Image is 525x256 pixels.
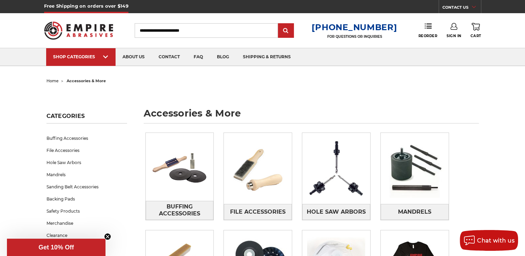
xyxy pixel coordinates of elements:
[471,34,481,38] span: Cart
[381,204,449,220] a: Mandrels
[230,206,286,218] span: File Accessories
[46,78,59,83] a: home
[477,237,515,244] span: Chat with us
[447,34,462,38] span: Sign In
[104,233,111,240] button: Close teaser
[302,204,370,220] a: Hole Saw Arbors
[7,239,105,256] div: Get 10% OffClose teaser
[312,22,397,32] a: [PHONE_NUMBER]
[46,113,127,123] h5: Categories
[46,193,127,205] a: Backing Pads
[279,24,293,38] input: Submit
[418,34,437,38] span: Reorder
[116,48,152,66] a: about us
[224,204,292,220] a: File Accessories
[381,135,449,203] img: Mandrels
[46,217,127,229] a: Merchandise
[46,144,127,156] a: File Accessories
[144,109,479,123] h1: accessories & more
[224,135,292,203] img: File Accessories
[312,34,397,39] p: FOR QUESTIONS OR INQUIRIES
[146,201,213,220] span: Buffing Accessories
[46,181,127,193] a: Sanding Belt Accessories
[460,230,518,251] button: Chat with us
[39,244,74,251] span: Get 10% Off
[471,23,481,38] a: Cart
[302,135,370,203] img: Hole Saw Arbors
[418,23,437,38] a: Reorder
[236,48,298,66] a: shipping & returns
[442,3,481,13] a: CONTACT US
[44,17,113,44] img: Empire Abrasives
[53,54,109,59] div: SHOP CATEGORIES
[146,143,214,191] img: Buffing Accessories
[46,205,127,217] a: Safety Products
[152,48,187,66] a: contact
[67,78,106,83] span: accessories & more
[46,132,127,144] a: Buffing Accessories
[398,206,431,218] span: Mandrels
[146,201,214,220] a: Buffing Accessories
[46,169,127,181] a: Mandrels
[307,206,366,218] span: Hole Saw Arbors
[46,229,127,241] a: Clearance
[187,48,210,66] a: faq
[210,48,236,66] a: blog
[46,156,127,169] a: Hole Saw Arbors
